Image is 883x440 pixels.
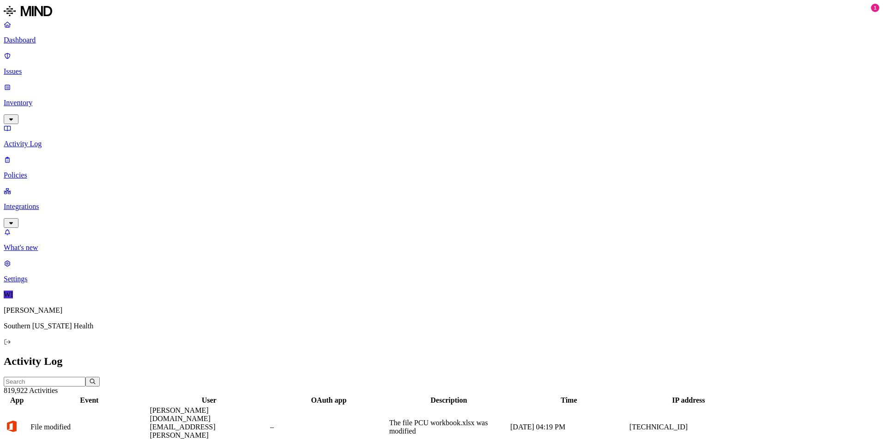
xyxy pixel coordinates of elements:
div: OAuth app [270,396,387,404]
a: Settings [4,259,879,283]
a: Issues [4,52,879,76]
div: Description [389,396,508,404]
span: [DATE] 04:19 PM [510,423,565,431]
p: Dashboard [4,36,879,44]
p: Settings [4,275,879,283]
span: 819,922 Activities [4,386,58,394]
div: User [150,396,268,404]
div: [TECHNICAL_ID] [629,423,748,431]
a: Dashboard [4,20,879,44]
a: Policies [4,155,879,179]
p: Southern [US_STATE] Health [4,322,879,330]
p: Policies [4,171,879,179]
div: The file PCU workbook.xlsx was modified [389,419,508,435]
p: Activity Log [4,140,879,148]
h2: Activity Log [4,355,879,368]
input: Search [4,377,85,386]
img: MIND [4,4,52,18]
div: IP address [629,396,748,404]
a: Inventory [4,83,879,123]
span: WI [4,291,13,298]
div: Time [510,396,628,404]
p: Integrations [4,202,879,211]
p: Issues [4,67,879,76]
img: office-365.svg [5,420,18,433]
a: MIND [4,4,879,20]
div: File modified [30,423,148,431]
a: Activity Log [4,124,879,148]
span: – [270,423,274,431]
div: Event [30,396,148,404]
a: Integrations [4,187,879,226]
p: What's new [4,244,879,252]
div: App [5,396,29,404]
div: 1 [871,4,879,12]
p: Inventory [4,99,879,107]
a: What's new [4,228,879,252]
